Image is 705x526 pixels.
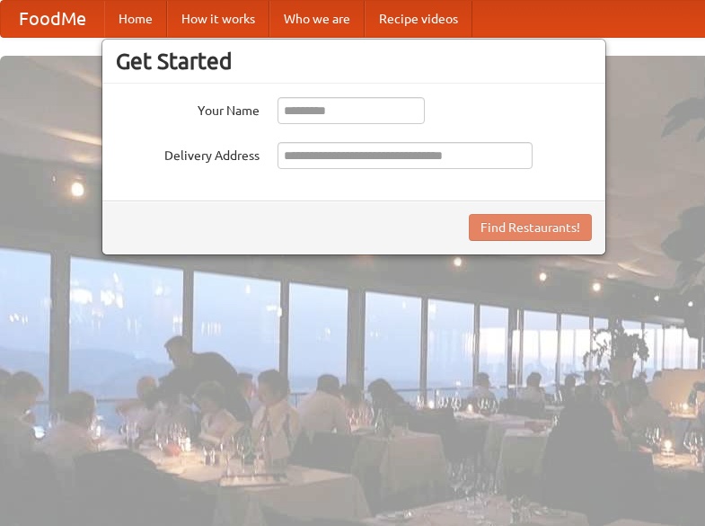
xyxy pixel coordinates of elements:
[167,1,269,37] a: How it works
[116,48,592,75] h3: Get Started
[469,214,592,241] button: Find Restaurants!
[116,142,260,165] label: Delivery Address
[1,1,104,37] a: FoodMe
[269,1,365,37] a: Who we are
[365,1,472,37] a: Recipe videos
[116,97,260,120] label: Your Name
[104,1,167,37] a: Home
